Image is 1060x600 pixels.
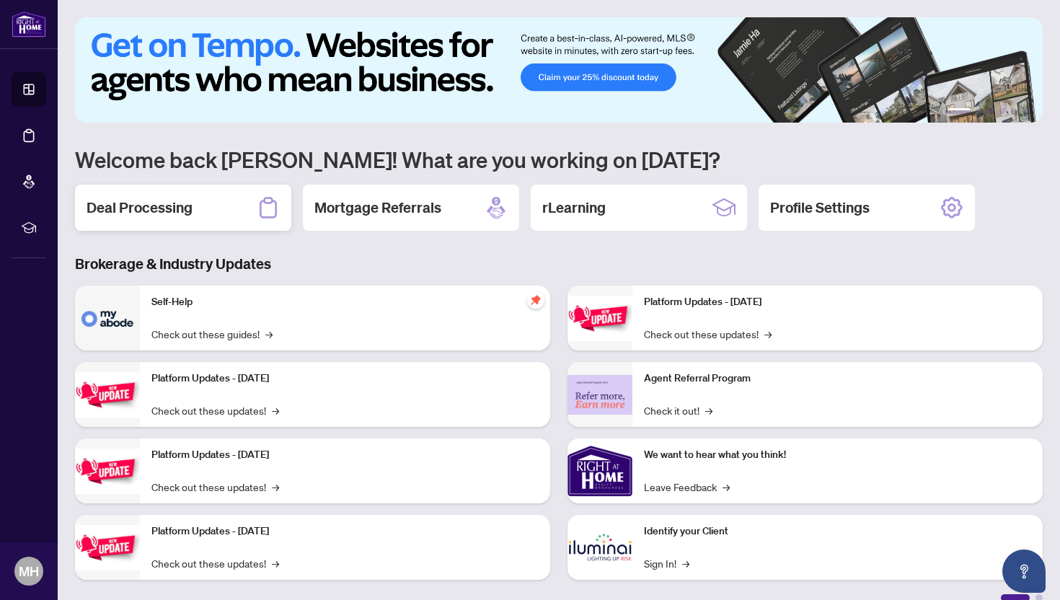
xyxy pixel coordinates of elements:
[75,17,1043,123] img: Slide 0
[723,479,730,495] span: →
[542,198,606,218] h2: rLearning
[272,555,279,571] span: →
[75,525,140,570] img: Platform Updates - July 8, 2025
[151,479,279,495] a: Check out these updates!→
[567,515,632,580] img: Identify your Client
[87,198,193,218] h2: Deal Processing
[976,108,982,114] button: 2
[999,108,1005,114] button: 4
[272,479,279,495] span: →
[151,524,539,539] p: Platform Updates - [DATE]
[644,326,772,342] a: Check out these updates!→
[19,561,39,581] span: MH
[75,372,140,418] img: Platform Updates - September 16, 2025
[151,402,279,418] a: Check out these updates!→
[151,447,539,463] p: Platform Updates - [DATE]
[272,402,279,418] span: →
[1011,108,1017,114] button: 5
[764,326,772,342] span: →
[151,555,279,571] a: Check out these updates!→
[151,294,539,310] p: Self-Help
[567,438,632,503] img: We want to hear what you think!
[644,479,730,495] a: Leave Feedback→
[705,402,712,418] span: →
[75,449,140,494] img: Platform Updates - July 21, 2025
[75,286,140,350] img: Self-Help
[770,198,870,218] h2: Profile Settings
[1002,550,1046,593] button: Open asap
[948,108,971,114] button: 1
[567,296,632,341] img: Platform Updates - June 23, 2025
[644,402,712,418] a: Check it out!→
[75,146,1043,173] h1: Welcome back [PERSON_NAME]! What are you working on [DATE]?
[567,375,632,415] img: Agent Referral Program
[75,254,1043,274] h3: Brokerage & Industry Updates
[151,371,539,387] p: Platform Updates - [DATE]
[527,291,544,309] span: pushpin
[12,11,46,37] img: logo
[644,555,689,571] a: Sign In!→
[644,447,1031,463] p: We want to hear what you think!
[644,524,1031,539] p: Identify your Client
[265,326,273,342] span: →
[151,326,273,342] a: Check out these guides!→
[1023,108,1028,114] button: 6
[644,294,1031,310] p: Platform Updates - [DATE]
[314,198,441,218] h2: Mortgage Referrals
[644,371,1031,387] p: Agent Referral Program
[988,108,994,114] button: 3
[682,555,689,571] span: →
